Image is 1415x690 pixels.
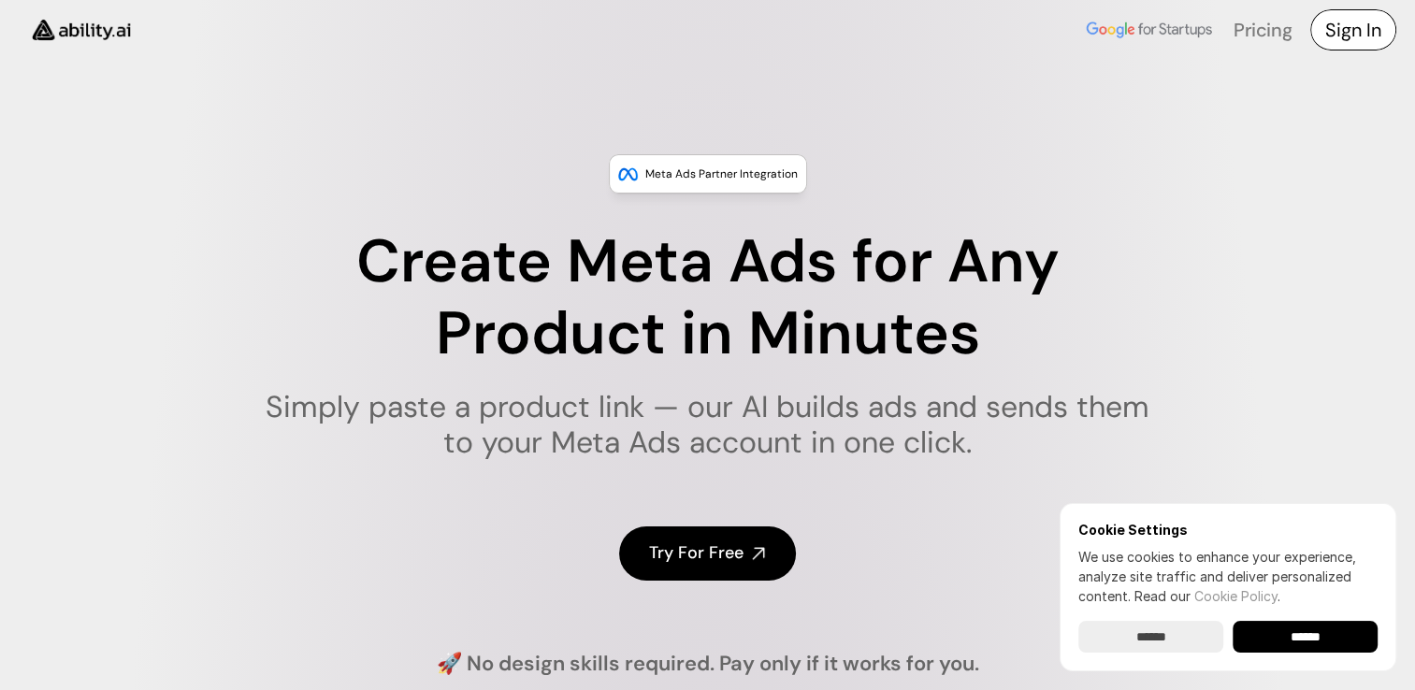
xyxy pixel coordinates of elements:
[253,226,1162,370] h1: Create Meta Ads for Any Product in Minutes
[1078,547,1378,606] p: We use cookies to enhance your experience, analyze site traffic and deliver personalized content.
[645,165,798,183] p: Meta Ads Partner Integration
[253,389,1162,461] h1: Simply paste a product link — our AI builds ads and sends them to your Meta Ads account in one cl...
[1194,588,1278,604] a: Cookie Policy
[1234,18,1292,42] a: Pricing
[1078,522,1378,538] h6: Cookie Settings
[1325,17,1381,43] h4: Sign In
[1310,9,1396,50] a: Sign In
[649,541,744,565] h4: Try For Free
[619,526,796,580] a: Try For Free
[437,650,979,679] h4: 🚀 No design skills required. Pay only if it works for you.
[1134,588,1280,604] span: Read our .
